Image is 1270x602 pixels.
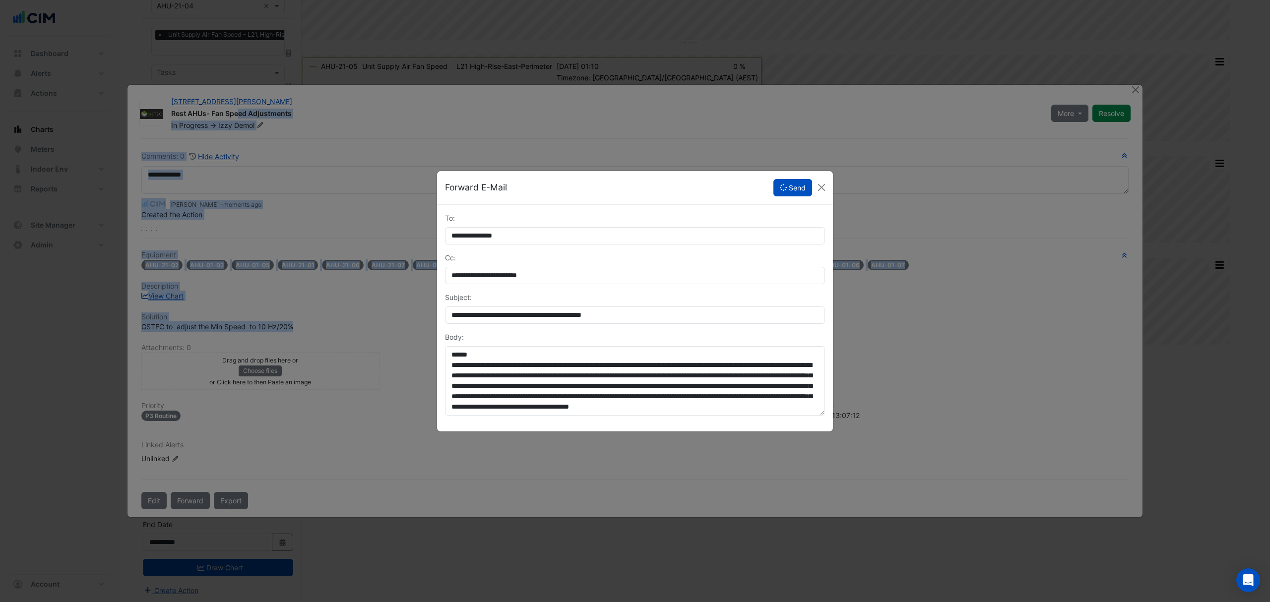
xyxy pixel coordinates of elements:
[445,213,455,223] label: To:
[445,292,472,302] label: Subject:
[445,252,456,263] label: Cc:
[814,180,829,195] button: Close
[773,179,812,196] button: Send
[1236,568,1260,592] div: Open Intercom Messenger
[445,181,507,194] h5: Forward E-Mail
[445,332,464,342] label: Body:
